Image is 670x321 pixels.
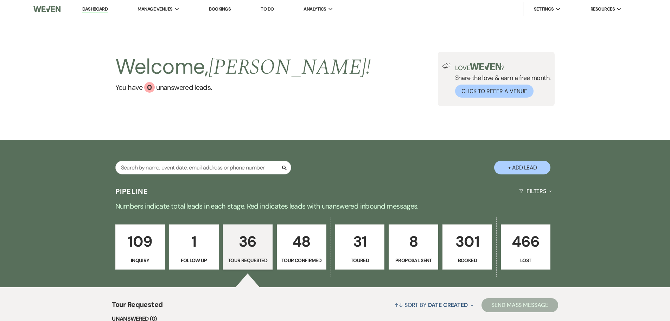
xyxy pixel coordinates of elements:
button: Click to Refer a Venue [455,85,534,98]
a: 8Proposal Sent [389,224,438,270]
p: 1 [174,230,214,253]
a: You have 0 unanswered leads. [115,82,371,93]
span: Manage Venues [138,6,172,13]
p: 48 [281,230,322,253]
p: 36 [228,230,268,253]
p: 466 [505,230,546,253]
p: Lost [505,257,546,264]
input: Search by name, event date, email address or phone number [115,161,291,174]
p: Love ? [455,63,551,71]
h3: Pipeline [115,186,148,196]
span: Tour Requested [112,299,162,314]
span: [PERSON_NAME] ! [209,51,371,84]
a: To Do [261,6,274,12]
span: Settings [534,6,554,13]
h2: Welcome, [115,52,371,82]
img: loud-speaker-illustration.svg [442,63,451,69]
span: Analytics [304,6,326,13]
p: Booked [447,257,487,264]
p: 109 [120,230,160,253]
p: Toured [340,257,380,264]
span: ↑↓ [395,301,403,309]
p: Numbers indicate total leads in each stage. Red indicates leads with unanswered inbound messages. [82,200,588,212]
span: Resources [591,6,615,13]
div: 0 [144,82,155,93]
img: Weven Logo [33,2,60,17]
a: 1Follow Up [169,224,219,270]
button: + Add Lead [494,161,550,174]
button: Send Mass Message [481,298,558,312]
p: Tour Requested [228,257,268,264]
a: 31Toured [335,224,385,270]
button: Sort By Date Created [392,296,476,314]
p: 301 [447,230,487,253]
div: Share the love & earn a free month. [451,63,551,98]
a: 109Inquiry [115,224,165,270]
a: 36Tour Requested [223,224,273,270]
p: Tour Confirmed [281,257,322,264]
p: Inquiry [120,257,160,264]
a: Dashboard [82,6,108,13]
a: 466Lost [501,224,550,270]
a: 301Booked [442,224,492,270]
img: weven-logo-green.svg [470,63,501,70]
p: 31 [340,230,380,253]
p: Follow Up [174,257,214,264]
a: Bookings [209,6,231,12]
p: 8 [393,230,434,253]
span: Date Created [428,301,468,309]
p: Proposal Sent [393,257,434,264]
button: Filters [516,182,555,200]
a: 48Tour Confirmed [277,224,326,270]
